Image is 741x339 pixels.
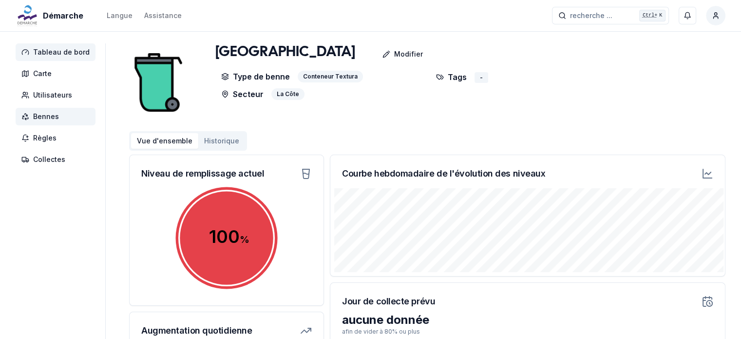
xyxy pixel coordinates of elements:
[107,10,133,21] button: Langue
[16,10,87,21] a: Démarche
[436,71,467,83] p: Tags
[298,71,363,82] div: Conteneur Textura
[221,88,264,100] p: Secteur
[342,328,713,336] p: afin de vider à 80% ou plus
[271,88,304,100] div: La Côte
[129,43,188,121] img: bin Image
[16,4,39,27] img: Démarche Logo
[33,69,52,79] span: Carte
[33,155,65,164] span: Collectes
[342,312,713,328] div: aucune donnée
[144,10,182,21] a: Assistance
[33,47,90,57] span: Tableau de bord
[43,10,83,21] span: Démarche
[141,167,264,180] h3: Niveau de remplissage actuel
[131,133,198,149] button: Vue d'ensemble
[16,86,99,104] a: Utilisateurs
[552,7,669,24] button: recherche ...Ctrl+K
[342,167,545,180] h3: Courbe hebdomadaire de l'évolution des niveaux
[16,151,99,168] a: Collectes
[16,129,99,147] a: Règles
[33,90,72,100] span: Utilisateurs
[570,11,612,20] span: recherche ...
[355,44,431,64] a: Modifier
[107,11,133,20] div: Langue
[394,49,423,59] p: Modifier
[16,108,99,125] a: Bennes
[198,133,245,149] button: Historique
[475,72,488,83] div: -
[16,65,99,82] a: Carte
[16,43,99,61] a: Tableau de bord
[141,324,252,338] h3: Augmentation quotidienne
[215,43,355,61] h1: [GEOGRAPHIC_DATA]
[342,295,435,308] h3: Jour de collecte prévu
[33,133,57,143] span: Règles
[33,112,59,121] span: Bennes
[221,71,290,82] p: Type de benne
